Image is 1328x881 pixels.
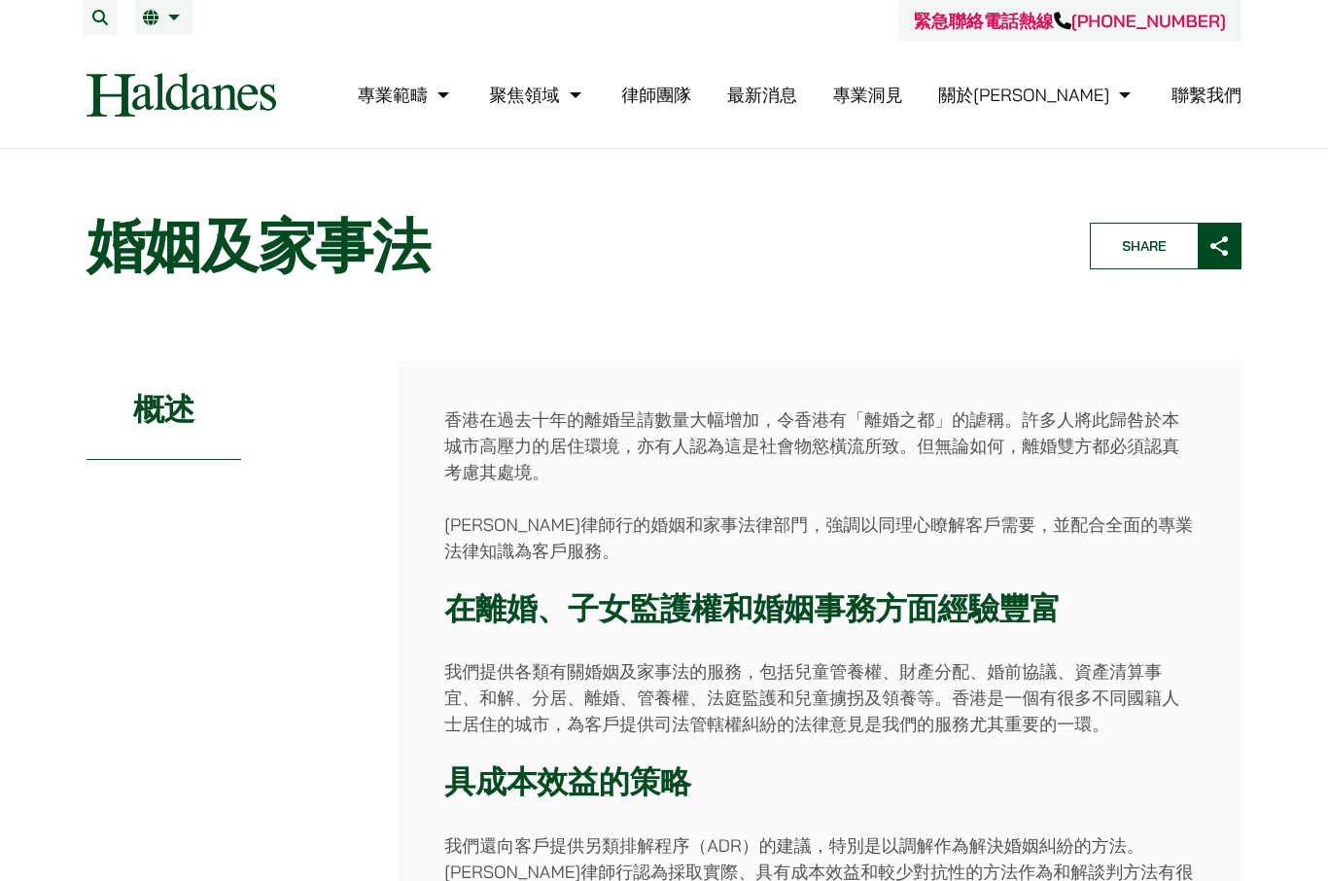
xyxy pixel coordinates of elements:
[444,590,1195,627] h3: 在離婚、子女監護權和婚姻事務方面經驗豐富
[1171,84,1241,106] a: 聯繫我們
[490,84,586,106] a: 聚焦領域
[621,84,691,106] a: 律師團隊
[444,406,1195,485] p: 香港在過去十年的離婚呈請數量大幅增加，令香港有「離婚之都」的謔稱。許多人將此歸咎於本城市高壓力的居住環境，亦有人認為這是社會物慾橫流所致。但無論如何，離婚雙方都必須認真考慮其處境。
[87,73,276,117] img: Logo of Haldanes
[87,211,1057,281] h1: 婚姻及家事法
[143,10,185,25] a: 繁
[938,84,1136,106] a: 關於何敦
[444,763,1195,800] h3: 具成本效益的策略
[727,84,797,106] a: 最新消息
[87,360,241,460] h2: 概述
[1090,223,1241,269] button: Share
[358,84,454,106] a: 專業範疇
[444,511,1195,564] p: [PERSON_NAME]律師行的婚姻和家事法律部門，強調以同理心瞭解客戶需要，並配合全面的專業法律知識為客戶服務。
[833,84,903,106] a: 專業洞見
[914,10,1226,32] a: 緊急聯絡電話熱線[PHONE_NUMBER]
[1091,224,1198,268] span: Share
[444,658,1195,737] p: 我們提供各類有關婚姻及家事法的服務，包括兒童管養權、財產分配、婚前協議、資產清算事宜、和解、分居、離婚、管養權、法庭監護和兒童擄拐及領養等。香港是一個有很多不同國籍人士居住的城市，為客戶提供司法...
